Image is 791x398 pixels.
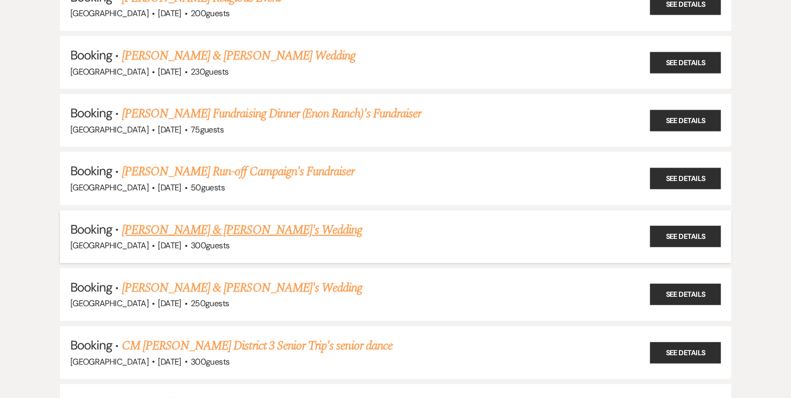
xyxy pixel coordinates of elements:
span: [DATE] [158,124,181,135]
span: 300 guests [191,356,229,367]
span: 250 guests [191,298,229,309]
a: [PERSON_NAME] Run-off Campaign's Fundraiser [122,162,355,181]
a: See Details [650,110,721,131]
span: [GEOGRAPHIC_DATA] [70,240,149,251]
span: [DATE] [158,182,181,193]
span: [DATE] [158,356,181,367]
span: Booking [70,337,112,353]
a: See Details [650,342,721,363]
a: [PERSON_NAME] & [PERSON_NAME]'s Wedding [122,279,363,297]
span: Booking [70,163,112,179]
a: See Details [650,52,721,73]
span: 230 guests [191,66,228,77]
span: Booking [70,47,112,63]
span: [GEOGRAPHIC_DATA] [70,182,149,193]
span: [GEOGRAPHIC_DATA] [70,124,149,135]
span: 50 guests [191,182,225,193]
a: CM [PERSON_NAME] District 3 Senior Trip's senior dance [122,336,392,355]
span: [GEOGRAPHIC_DATA] [70,298,149,309]
span: [DATE] [158,240,181,251]
span: [GEOGRAPHIC_DATA] [70,66,149,77]
span: Booking [70,105,112,121]
span: [DATE] [158,66,181,77]
span: Booking [70,279,112,295]
a: [PERSON_NAME] & [PERSON_NAME]'s Wedding [122,221,363,239]
span: [GEOGRAPHIC_DATA] [70,356,149,367]
span: 75 guests [191,124,224,135]
span: Booking [70,221,112,237]
span: [DATE] [158,298,181,309]
span: 200 guests [191,8,229,19]
span: [DATE] [158,8,181,19]
a: [PERSON_NAME] & [PERSON_NAME] Wedding [122,46,355,65]
span: [GEOGRAPHIC_DATA] [70,8,149,19]
a: See Details [650,226,721,247]
a: [PERSON_NAME] Fundraising Dinner (Enon Ranch)'s Fundraiser [122,104,421,123]
a: See Details [650,284,721,305]
span: 300 guests [191,240,229,251]
a: See Details [650,167,721,189]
